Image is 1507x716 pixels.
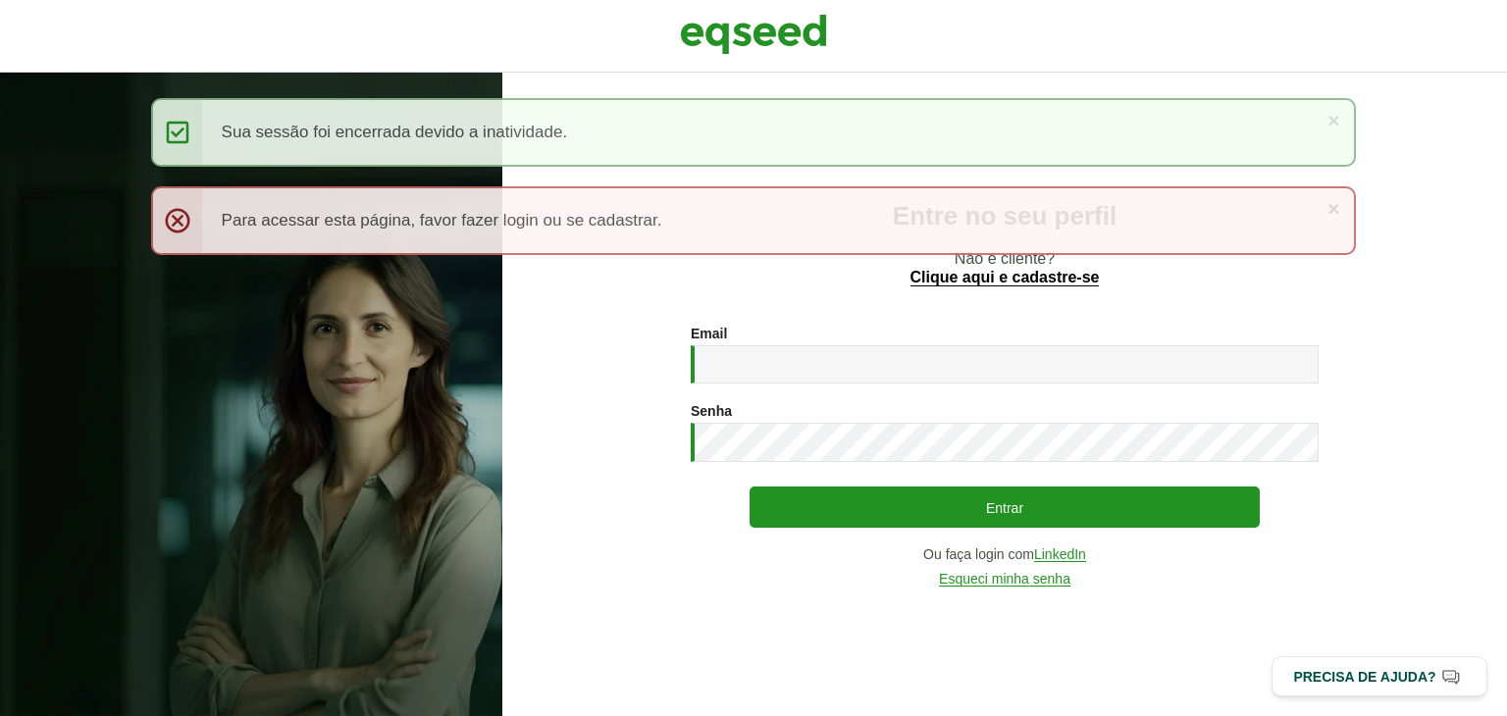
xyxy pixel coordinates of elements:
button: Entrar [750,486,1260,528]
a: LinkedIn [1034,547,1086,562]
img: EqSeed Logo [680,10,827,59]
label: Email [691,327,727,340]
div: Ou faça login com [691,547,1319,562]
a: Clique aqui e cadastre-se [910,270,1100,286]
div: Para acessar esta página, favor fazer login ou se cadastrar. [151,186,1357,255]
a: Esqueci minha senha [939,572,1070,587]
a: × [1327,198,1339,219]
div: Sua sessão foi encerrada devido a inatividade. [151,98,1357,167]
a: × [1327,110,1339,130]
label: Senha [691,404,732,418]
